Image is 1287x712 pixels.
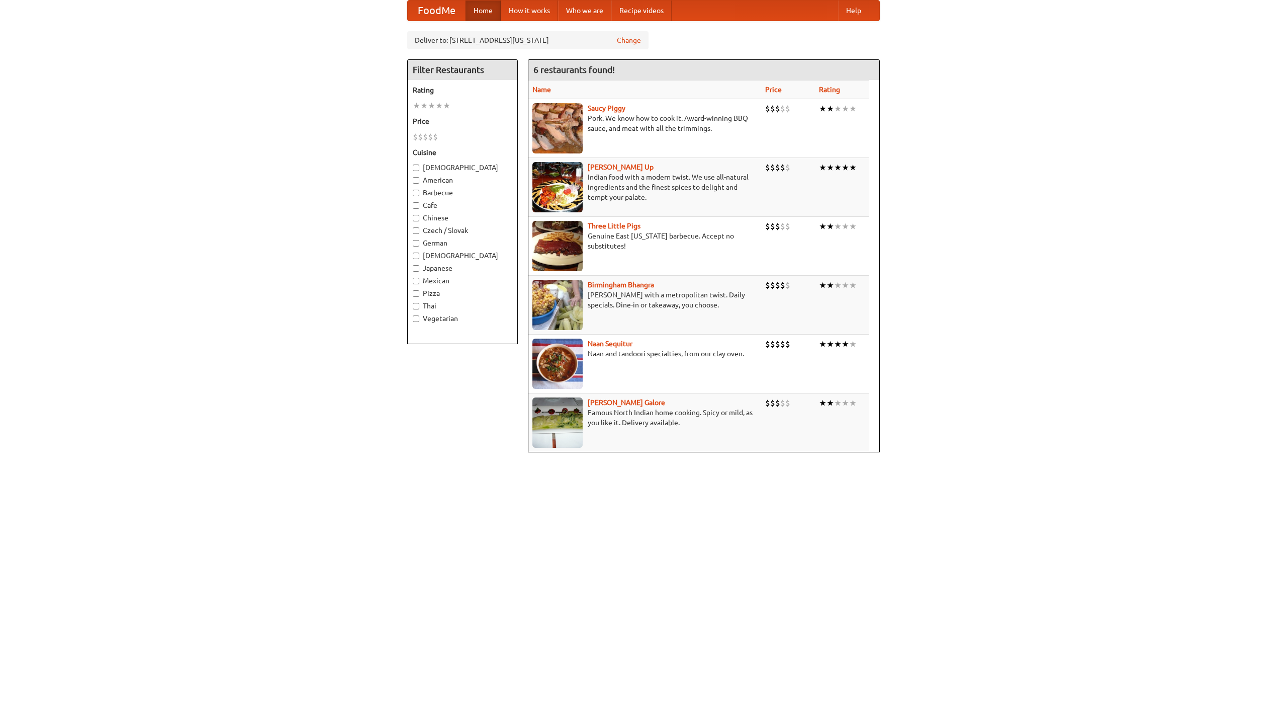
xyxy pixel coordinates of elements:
[765,221,770,232] li: $
[532,221,583,271] img: littlepigs.jpg
[834,398,842,409] li: ★
[413,290,419,297] input: Pizza
[413,175,512,185] label: American
[780,280,785,291] li: $
[413,238,512,248] label: German
[423,131,428,142] li: $
[588,104,625,112] a: Saucy Piggy
[588,399,665,407] a: [PERSON_NAME] Galore
[849,103,857,114] li: ★
[826,162,834,173] li: ★
[849,162,857,173] li: ★
[435,100,443,111] li: ★
[532,408,757,428] p: Famous North Indian home cooking. Spicy or mild, as you like it. Delivery available.
[413,251,512,261] label: [DEMOGRAPHIC_DATA]
[819,280,826,291] li: ★
[413,263,512,273] label: Japanese
[466,1,501,21] a: Home
[780,103,785,114] li: $
[765,280,770,291] li: $
[413,188,512,198] label: Barbecue
[834,339,842,350] li: ★
[413,131,418,142] li: $
[532,172,757,202] p: Indian food with a modern twist. We use all-natural ingredients and the finest spices to delight ...
[413,276,512,286] label: Mexican
[413,215,419,221] input: Chinese
[826,103,834,114] li: ★
[532,113,757,133] p: Pork. We know how to cook it. Award-winning BBQ sauce, and meat with all the trimmings.
[413,213,512,223] label: Chinese
[413,202,419,209] input: Cafe
[849,221,857,232] li: ★
[413,177,419,184] input: American
[785,162,790,173] li: $
[834,221,842,232] li: ★
[770,398,775,409] li: $
[770,280,775,291] li: $
[842,221,849,232] li: ★
[588,340,632,348] a: Naan Sequitur
[588,281,654,289] a: Birmingham Bhangra
[428,131,433,142] li: $
[588,222,640,230] a: Three Little Pigs
[532,231,757,251] p: Genuine East [US_STATE] barbecue. Accept no substitutes!
[849,339,857,350] li: ★
[428,100,435,111] li: ★
[532,349,757,359] p: Naan and tandoori specialties, from our clay oven.
[532,398,583,448] img: currygalore.jpg
[775,280,780,291] li: $
[413,227,419,234] input: Czech / Slovak
[532,339,583,389] img: naansequitur.jpg
[780,398,785,409] li: $
[780,162,785,173] li: $
[785,280,790,291] li: $
[765,162,770,173] li: $
[611,1,672,21] a: Recipe videos
[413,85,512,95] h5: Rating
[775,103,780,114] li: $
[533,65,615,74] ng-pluralize: 6 restaurants found!
[849,398,857,409] li: ★
[413,190,419,196] input: Barbecue
[407,31,649,49] div: Deliver to: [STREET_ADDRESS][US_STATE]
[413,265,419,272] input: Japanese
[819,162,826,173] li: ★
[413,225,512,235] label: Czech / Slovak
[785,221,790,232] li: $
[775,221,780,232] li: $
[433,131,438,142] li: $
[413,253,419,259] input: [DEMOGRAPHIC_DATA]
[420,100,428,111] li: ★
[408,1,466,21] a: FoodMe
[819,103,826,114] li: ★
[849,280,857,291] li: ★
[826,280,834,291] li: ★
[780,221,785,232] li: $
[770,221,775,232] li: $
[770,162,775,173] li: $
[842,162,849,173] li: ★
[785,339,790,350] li: $
[413,116,512,126] h5: Price
[413,163,512,173] label: [DEMOGRAPHIC_DATA]
[842,398,849,409] li: ★
[826,339,834,350] li: ★
[834,162,842,173] li: ★
[413,200,512,210] label: Cafe
[765,103,770,114] li: $
[775,162,780,173] li: $
[501,1,558,21] a: How it works
[532,86,551,94] a: Name
[785,103,790,114] li: $
[413,303,419,309] input: Thai
[780,339,785,350] li: $
[413,313,512,324] label: Vegetarian
[418,131,423,142] li: $
[765,339,770,350] li: $
[819,221,826,232] li: ★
